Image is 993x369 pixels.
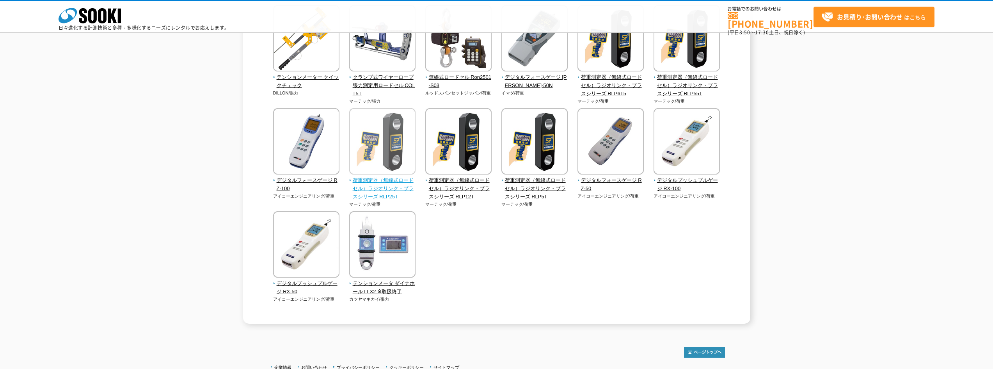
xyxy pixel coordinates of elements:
img: 荷重測定器（無線式ロードセル）ラジオリンク・プラスシリーズ RLP6T5 [577,5,644,73]
a: 荷重測定器（無線式ロードセル）ラジオリンク・プラスシリーズ RLP25T [349,169,416,201]
span: 8:50 [739,29,750,36]
a: 荷重測定器（無線式ロードセル）ラジオリンク・プラスシリーズ RLP5T [501,169,568,201]
span: 荷重測定器（無線式ロードセル）ラジオリンク・プラスシリーズ RLP25T [349,176,416,201]
span: テンションメータ ダイナホール LLX2 ※取扱終了 [349,280,416,296]
span: デジタルフォースゲージ RZ-100 [273,176,340,193]
span: 荷重測定器（無線式ロードセル）ラジオリンク・プラスシリーズ RLP12T [425,176,492,201]
a: [PHONE_NUMBER] [728,12,814,28]
a: テンションメーター クイックチェック [273,66,340,89]
span: テンションメーター クイックチェック [273,73,340,90]
a: 荷重測定器（無線式ロードセル）ラジオリンク・プラスシリーズ RLP12T [425,169,492,201]
a: デジタルプッシュプルゲージ RX-100 [654,169,720,193]
a: お見積り･お問い合わせはこちら [814,7,934,27]
img: デジタルプッシュプルゲージ RX-100 [654,108,720,176]
a: デジタルプッシュプルゲージ RX-50 [273,272,340,296]
p: アイコーエンジニアリング/荷重 [654,193,720,200]
span: はこちら [821,11,926,23]
a: デジタルフォースゲージ RZ-100 [273,169,340,193]
img: クランプ式ワイヤーロープ張力測定用ロードセル COLT5T [349,5,416,73]
img: デジタルプッシュプルゲージ RX-50 [273,211,339,280]
p: イマダ/荷重 [501,90,568,96]
span: デジタルプッシュプルゲージ RX-50 [273,280,340,296]
span: デジタルプッシュプルゲージ RX-100 [654,176,720,193]
img: トップページへ [684,347,725,358]
img: テンションメータ ダイナホール LLX2 ※取扱終了 [349,211,416,280]
img: テンションメーター クイックチェック [273,5,339,73]
span: 荷重測定器（無線式ロードセル）ラジオリンク・プラスシリーズ RLP5T [501,176,568,201]
p: マーテック/荷重 [425,201,492,208]
span: デジタルフォースゲージ [PERSON_NAME]-50N [501,73,568,90]
a: デジタルフォースゲージ [PERSON_NAME]-50N [501,66,568,89]
a: 荷重測定器（無線式ロードセル）ラジオリンク・プラスシリーズ RLP55T [654,66,720,98]
img: デジタルフォースゲージ ZTS-50N [501,5,568,73]
span: お電話でのお問い合わせは [728,7,814,11]
p: カツヤマキカイ/張力 [349,296,416,303]
p: アイコーエンジニアリング/荷重 [273,193,340,200]
img: 荷重測定器（無線式ロードセル）ラジオリンク・プラスシリーズ RLP25T [349,108,416,176]
span: デジタルフォースゲージ RZ-50 [577,176,644,193]
img: デジタルフォースゲージ RZ-50 [577,108,644,176]
strong: お見積り･お問い合わせ [837,12,902,21]
span: (平日 ～ 土日、祝日除く) [728,29,805,36]
span: 17:30 [755,29,769,36]
p: マーテック/張力 [349,98,416,105]
p: アイコーエンジニアリング/荷重 [273,296,340,303]
span: 無線式ロードセル Ron2501-S03 [425,73,492,90]
a: 無線式ロードセル Ron2501-S03 [425,66,492,89]
a: デジタルフォースゲージ RZ-50 [577,169,644,193]
p: DILLON/張力 [273,90,340,96]
a: 荷重測定器（無線式ロードセル）ラジオリンク・プラスシリーズ RLP6T5 [577,66,644,98]
img: 荷重測定器（無線式ロードセル）ラジオリンク・プラスシリーズ RLP5T [501,108,568,176]
img: 荷重測定器（無線式ロードセル）ラジオリンク・プラスシリーズ RLP55T [654,5,720,73]
a: テンションメータ ダイナホール LLX2 ※取扱終了 [349,272,416,296]
p: マーテック/荷重 [577,98,644,105]
span: クランプ式ワイヤーロープ張力測定用ロードセル COLT5T [349,73,416,98]
p: マーテック/荷重 [654,98,720,105]
p: ルッドスパンセットジャパン/荷重 [425,90,492,96]
span: 荷重測定器（無線式ロードセル）ラジオリンク・プラスシリーズ RLP55T [654,73,720,98]
p: マーテック/荷重 [501,201,568,208]
img: デジタルフォースゲージ RZ-100 [273,108,339,176]
p: マーテック/荷重 [349,201,416,208]
p: 日々進化する計測技術と多種・多様化するニーズにレンタルでお応えします。 [59,25,229,30]
span: 荷重測定器（無線式ロードセル）ラジオリンク・プラスシリーズ RLP6T5 [577,73,644,98]
p: アイコーエンジニアリング/荷重 [577,193,644,200]
a: クランプ式ワイヤーロープ張力測定用ロードセル COLT5T [349,66,416,98]
img: 無線式ロードセル Ron2501-S03 [425,5,492,73]
img: 荷重測定器（無線式ロードセル）ラジオリンク・プラスシリーズ RLP12T [425,108,492,176]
